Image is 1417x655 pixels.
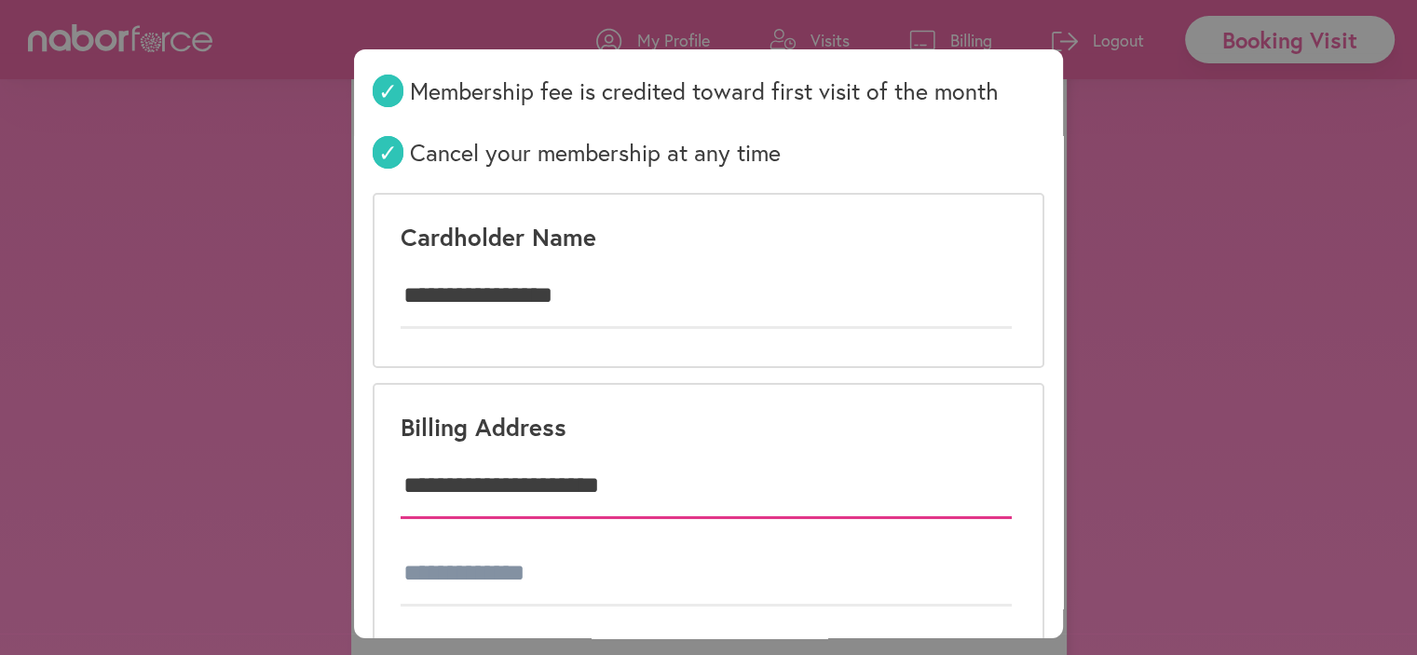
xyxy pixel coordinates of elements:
[373,136,403,169] span: ✓
[401,221,596,252] p: Cardholder Name
[373,75,403,107] span: ✓
[373,75,999,107] span: Membership fee is credited toward first visit of the month
[401,411,566,443] p: Billing Address
[373,136,781,169] span: Cancel your membership at any time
